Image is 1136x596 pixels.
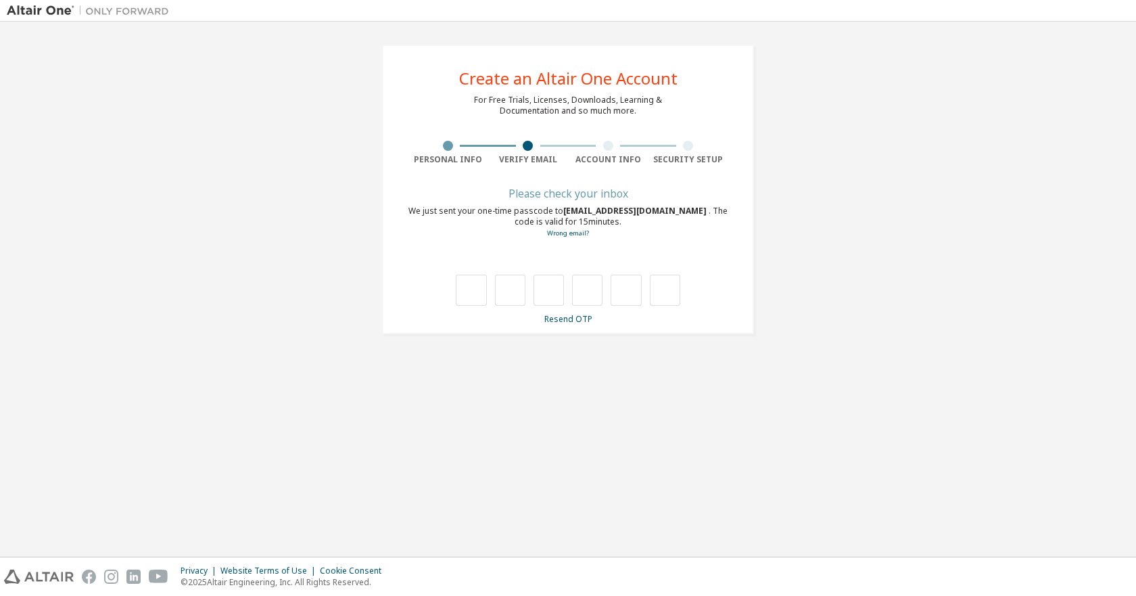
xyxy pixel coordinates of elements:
img: Altair One [7,4,176,18]
img: youtube.svg [149,570,168,584]
div: Verify Email [488,154,569,165]
div: Please check your inbox [408,189,728,198]
div: Personal Info [408,154,488,165]
span: [EMAIL_ADDRESS][DOMAIN_NAME] [563,205,709,216]
div: Privacy [181,566,220,576]
a: Go back to the registration form [547,229,589,237]
div: We just sent your one-time passcode to . The code is valid for 15 minutes. [408,206,728,239]
p: © 2025 Altair Engineering, Inc. All Rights Reserved. [181,576,389,588]
div: Security Setup [648,154,729,165]
div: Create an Altair One Account [459,70,678,87]
div: Cookie Consent [320,566,389,576]
img: altair_logo.svg [4,570,74,584]
img: facebook.svg [82,570,96,584]
img: linkedin.svg [126,570,141,584]
div: For Free Trials, Licenses, Downloads, Learning & Documentation and so much more. [474,95,662,116]
img: instagram.svg [104,570,118,584]
div: Website Terms of Use [220,566,320,576]
div: Account Info [568,154,648,165]
a: Resend OTP [544,313,592,325]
